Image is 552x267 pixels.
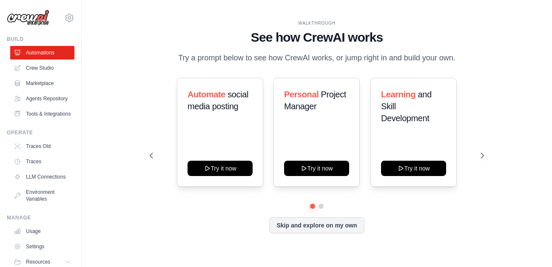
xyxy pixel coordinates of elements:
[10,77,74,90] a: Marketplace
[10,155,74,168] a: Traces
[174,52,460,64] p: Try a prompt below to see how CrewAI works, or jump right in and build your own.
[188,90,225,99] span: Automate
[269,217,364,233] button: Skip and explore on my own
[10,61,74,75] a: Crew Studio
[150,30,484,45] h1: See how CrewAI works
[10,46,74,60] a: Automations
[10,139,74,153] a: Traces Old
[381,90,415,99] span: Learning
[10,92,74,105] a: Agents Repository
[10,170,74,184] a: LLM Connections
[150,20,484,26] div: WALKTHROUGH
[10,185,74,206] a: Environment Variables
[284,90,319,99] span: Personal
[10,224,74,238] a: Usage
[26,258,50,265] span: Resources
[10,240,74,253] a: Settings
[7,10,49,26] img: Logo
[284,161,349,176] button: Try it now
[7,214,74,221] div: Manage
[381,90,432,123] span: and Skill Development
[381,161,446,176] button: Try it now
[10,107,74,121] a: Tools & Integrations
[7,129,74,136] div: Operate
[188,161,253,176] button: Try it now
[7,36,74,43] div: Build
